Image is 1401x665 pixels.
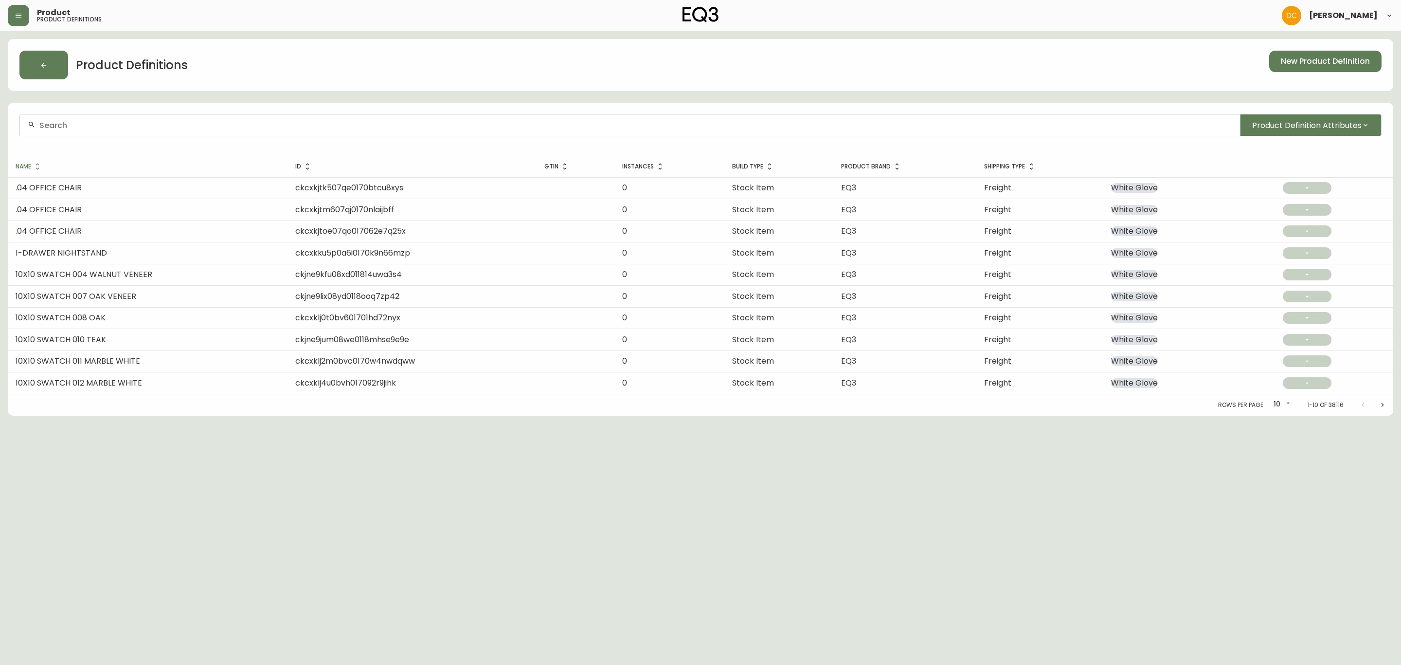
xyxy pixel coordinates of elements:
[1111,335,1158,345] span: White Glove
[841,225,856,237] span: EQ3
[1269,51,1382,72] button: New Product Definition
[16,225,82,237] span: .04 OFFICE CHAIR
[295,225,406,237] span: ckcxkjtoe07qo017062e7q25x
[841,377,856,388] span: EQ3
[732,312,774,323] span: Stock Item
[622,247,627,259] span: 0
[16,291,136,302] span: 10X10 SWATCH 007 OAK VENEER
[16,312,106,323] span: 10X10 SWATCH 008 OAK
[1111,356,1158,366] span: White Glove
[984,247,1011,259] span: Freight
[1111,226,1158,236] span: White Glove
[1111,292,1158,301] span: White Glove
[841,291,856,302] span: EQ3
[841,182,856,193] span: EQ3
[984,312,1011,323] span: Freight
[984,355,1011,367] span: Freight
[622,225,627,237] span: 0
[1282,6,1301,25] img: 7eb451d6983258353faa3212700b340b
[732,204,774,215] span: Stock Item
[1111,248,1158,258] span: White Glove
[732,377,774,388] span: Stock Item
[295,182,403,193] span: ckcxkjtk507qe0170btcu8xys
[16,162,44,171] span: Name
[295,204,394,215] span: ckcxkjtm607qj0170nlaijbff
[1111,378,1158,388] span: White Glove
[37,17,102,22] h5: product definitions
[544,162,571,171] span: GTIN
[732,291,774,302] span: Stock Item
[1252,119,1362,131] span: Product Definition Attributes
[732,334,774,345] span: Stock Item
[622,334,627,345] span: 0
[622,204,627,215] span: 0
[841,334,856,345] span: EQ3
[295,162,314,171] span: ID
[622,162,666,171] span: Instances
[732,247,774,259] span: Stock Item
[1308,401,1344,409] p: 1-10 of 38116
[841,355,856,367] span: EQ3
[984,204,1011,215] span: Freight
[622,182,627,193] span: 0
[732,269,774,280] span: Stock Item
[1373,395,1392,415] button: Next page
[841,162,903,171] span: Product Brand
[295,269,402,280] span: ckjne9kfu08xd011814uwa3s4
[1269,397,1292,413] div: 10
[841,204,856,215] span: EQ3
[295,377,396,388] span: ckcxklj4u0bvh017092r9jihk
[37,9,71,17] span: Product
[16,247,107,259] span: 1-DRAWER NIGHTSTAND
[295,291,399,302] span: ckjne9lix08yd0118ooq7zp42
[622,269,627,280] span: 0
[295,334,409,345] span: ckjne9jum08we0118mhse9e9e
[984,162,1038,171] span: Shipping Type
[76,57,188,74] h2: Product Definitions
[732,162,776,171] span: Build Type
[1240,114,1382,136] button: Product Definition Attributes
[295,247,410,259] span: ckcxkku5p0a6i0170k9n66mzp
[984,269,1011,280] span: Freight
[16,269,152,280] span: 10X10 SWATCH 004 WALNUT VENEER
[841,269,856,280] span: EQ3
[984,225,1011,237] span: Freight
[683,7,718,22] img: logo
[295,355,415,367] span: ckcxklj2m0bvc0170w4nwdqww
[1111,205,1158,215] span: White Glove
[841,247,856,259] span: EQ3
[622,355,627,367] span: 0
[984,334,1011,345] span: Freight
[1218,401,1264,409] p: Rows per page:
[1111,313,1158,323] span: White Glove
[622,377,627,388] span: 0
[16,377,142,388] span: 10X10 SWATCH 012 MARBLE WHITE
[39,121,1232,130] input: Search
[295,312,400,323] span: ckcxklj0t0bv601701hd72nyx
[732,225,774,237] span: Stock Item
[841,312,856,323] span: EQ3
[16,355,140,367] span: 10X10 SWATCH 011 MARBLE WHITE
[1309,12,1378,19] span: [PERSON_NAME]
[1111,183,1158,193] span: White Glove
[16,182,82,193] span: .04 OFFICE CHAIR
[16,204,82,215] span: .04 OFFICE CHAIR
[732,355,774,367] span: Stock Item
[984,291,1011,302] span: Freight
[1281,56,1370,67] span: New Product Definition
[732,182,774,193] span: Stock Item
[984,377,1011,388] span: Freight
[622,291,627,302] span: 0
[1111,270,1158,279] span: White Glove
[16,334,106,345] span: 10X10 SWATCH 010 TEAK
[984,182,1011,193] span: Freight
[622,312,627,323] span: 0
